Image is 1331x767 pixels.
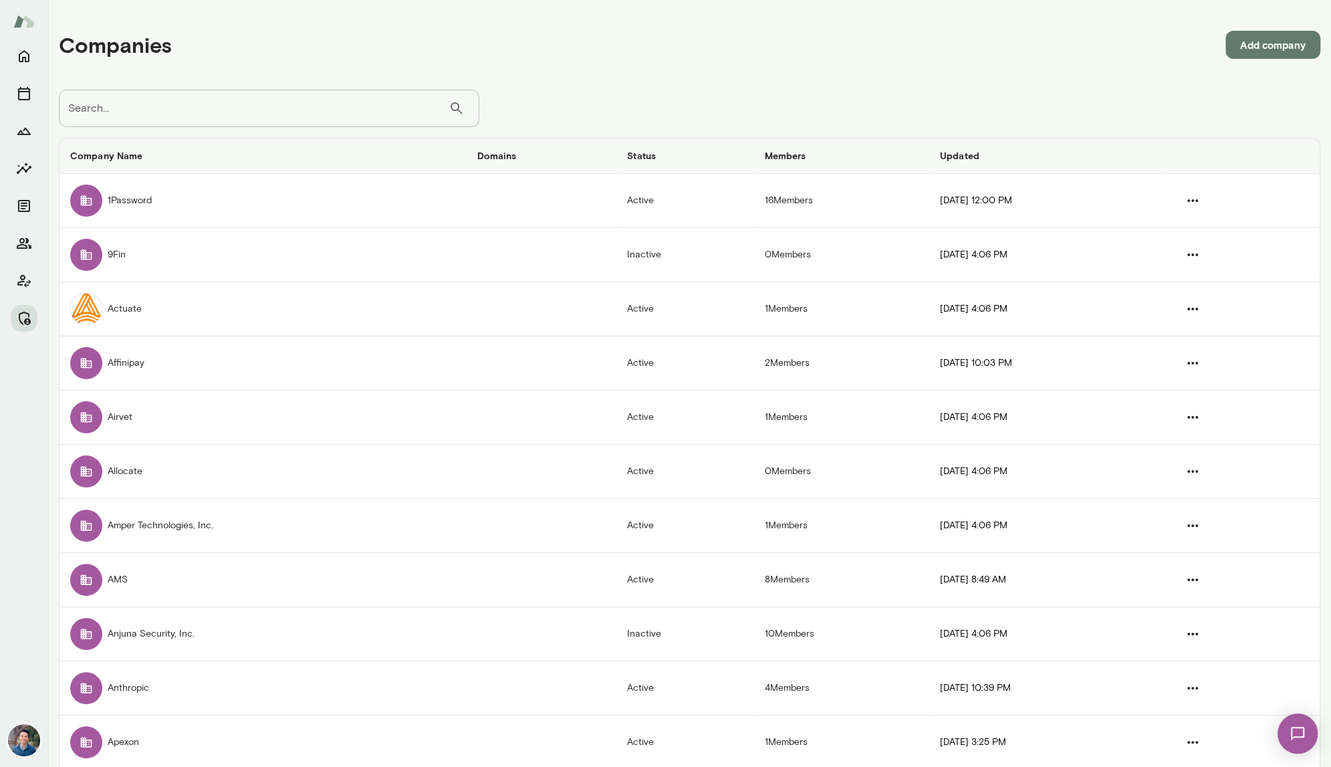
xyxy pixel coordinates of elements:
h6: Status [627,149,743,162]
td: Airvet [59,391,467,445]
h6: Domains [477,149,606,162]
td: Active [616,499,753,553]
td: 2 Members [754,336,929,391]
td: Anjuna Security, Inc. [59,607,467,661]
td: 10 Members [754,607,929,661]
td: Active [616,174,753,228]
h4: Companies [59,32,172,58]
td: [DATE] 4:06 PM [929,445,1161,499]
td: Active [616,336,753,391]
td: 16 Members [754,174,929,228]
td: 0 Members [754,228,929,282]
td: 4 Members [754,661,929,716]
button: Add company [1225,31,1320,59]
td: [DATE] 4:06 PM [929,499,1161,553]
td: 1Password [59,174,467,228]
button: Manage [11,305,37,332]
button: Growth Plan [11,118,37,144]
td: [DATE] 4:06 PM [929,391,1161,445]
h6: Company Name [70,149,456,162]
h6: Members [765,149,919,162]
button: Sessions [11,80,37,107]
td: 1 Members [754,391,929,445]
td: [DATE] 12:00 PM [929,174,1161,228]
img: Alex Yu [8,724,40,756]
td: Active [616,282,753,336]
td: 1 Members [754,282,929,336]
td: 8 Members [754,553,929,607]
td: [DATE] 4:06 PM [929,228,1161,282]
img: Mento [13,9,35,34]
button: Home [11,43,37,70]
button: Client app [11,267,37,294]
td: Allocate [59,445,467,499]
td: Inactive [616,607,753,661]
td: [DATE] 4:06 PM [929,607,1161,661]
td: Inactive [616,228,753,282]
td: Active [616,553,753,607]
td: Amper Technologies, Inc. [59,499,467,553]
td: Active [616,661,753,716]
td: Actuate [59,282,467,336]
td: 0 Members [754,445,929,499]
h6: Updated [940,149,1150,162]
td: [DATE] 10:39 PM [929,661,1161,716]
td: [DATE] 4:06 PM [929,282,1161,336]
td: AMS [59,553,467,607]
td: Active [616,445,753,499]
td: Anthropic [59,661,467,716]
td: Affinipay [59,336,467,391]
button: Insights [11,155,37,182]
td: Active [616,391,753,445]
td: [DATE] 8:49 AM [929,553,1161,607]
button: Members [11,230,37,257]
td: [DATE] 10:03 PM [929,336,1161,391]
td: 1 Members [754,499,929,553]
button: Documents [11,193,37,219]
td: 9Fin [59,228,467,282]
